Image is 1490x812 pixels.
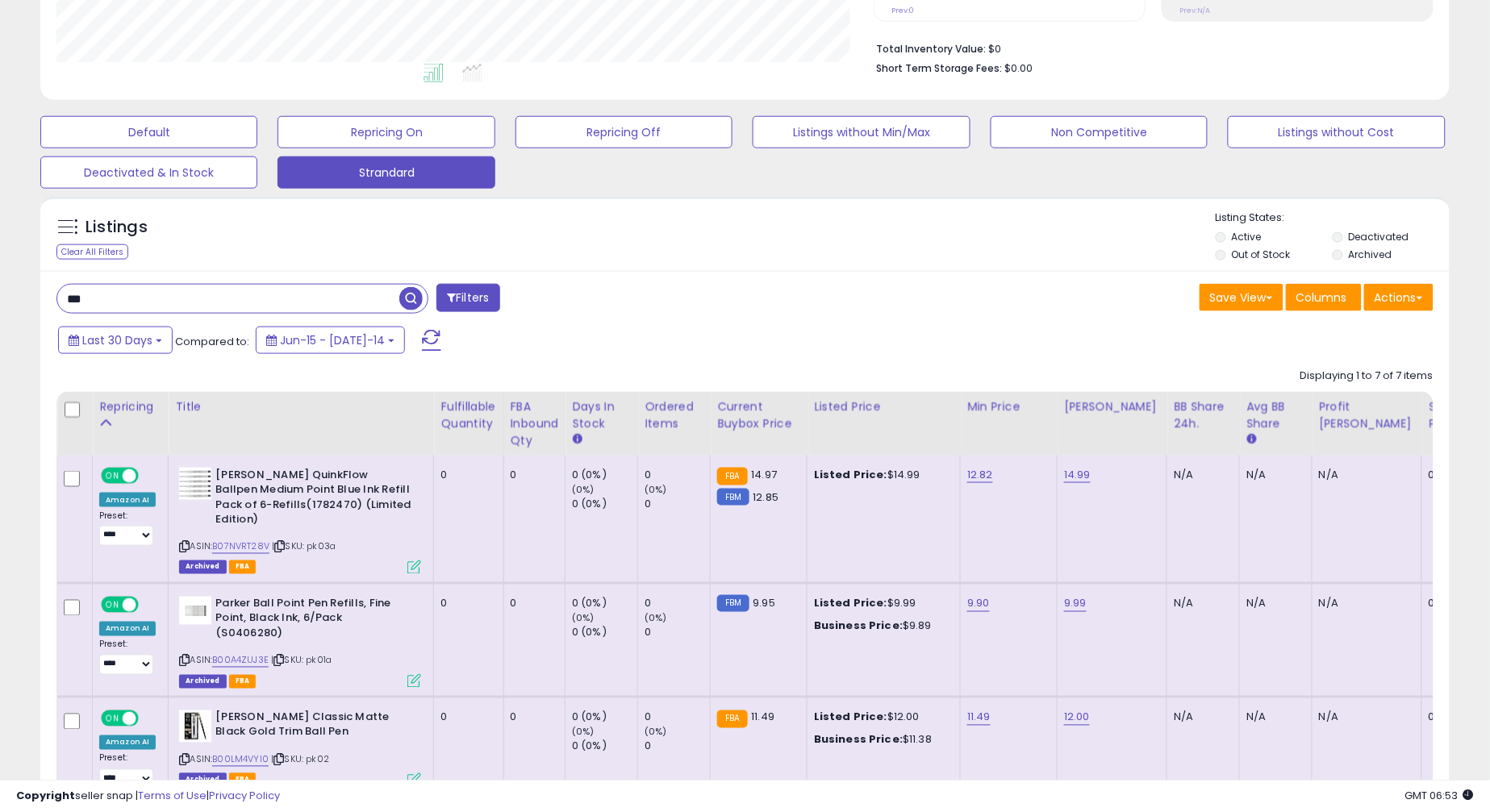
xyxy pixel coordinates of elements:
b: Listed Price: [814,596,887,611]
span: | SKU: pk02 [271,753,329,766]
div: Fulfillable Quantity [440,398,496,432]
div: Min Price [967,398,1050,415]
b: Business Price: [814,732,903,747]
span: 9.95 [753,596,776,611]
div: $12.00 [814,710,948,725]
button: Listings without Cost [1228,116,1445,148]
div: Title [175,398,427,415]
button: Save View [1200,284,1283,311]
div: Preset: [99,753,156,789]
small: FBA [717,710,747,728]
button: Last 30 Days [58,327,173,354]
div: 0 [440,597,490,611]
div: N/A [1246,710,1300,725]
div: Profit [PERSON_NAME] [1319,398,1415,432]
div: Amazon AI [99,493,156,507]
small: Prev: 0 [891,6,914,15]
div: 0 [645,597,710,611]
div: ASIN: [179,710,421,785]
div: $9.99 [814,597,948,611]
div: 0 (0%) [572,626,637,640]
a: B00LM4VYI0 [212,753,269,767]
span: ON [102,468,123,482]
div: 0 (0%) [572,497,637,511]
button: Strandard [278,156,495,189]
li: $0 [876,38,1421,57]
div: 0 (0%) [572,739,637,754]
div: ASIN: [179,597,421,686]
div: Avg BB Share [1246,398,1305,432]
div: 0.00 [1429,597,1455,611]
small: FBM [717,489,749,506]
div: BB Share 24h. [1174,398,1233,432]
p: Listing States: [1216,210,1450,226]
a: 12.82 [967,467,993,483]
div: 0 [645,497,710,511]
a: 9.99 [1064,596,1087,612]
div: 0 (0%) [572,468,637,482]
div: Ordered Items [645,398,703,432]
b: Listed Price: [814,467,887,482]
div: seller snap | | [16,789,280,804]
button: Deactivated & In Stock [40,156,257,189]
div: Days In Stock [572,398,631,432]
small: (0%) [572,483,595,496]
div: Amazon AI [99,735,156,750]
span: OFF [136,598,162,611]
a: Privacy Policy [209,788,280,803]
div: Preset: [99,639,156,676]
span: 11.49 [752,710,775,725]
span: ON [102,598,123,611]
div: Clear All Filters [56,244,128,260]
div: ASIN: [179,468,421,573]
span: 2025-08-14 06:53 GMT [1405,788,1474,803]
div: 0 [645,626,710,640]
a: 9.90 [967,596,990,612]
a: 12.00 [1064,710,1090,726]
img: 41mF2mpqjQL._SL40_.jpg [179,710,211,743]
span: 14.97 [752,467,778,482]
div: 0 [440,710,490,725]
div: Displaying 1 to 7 of 7 items [1300,369,1434,384]
b: [PERSON_NAME] Classic Matte Black Gold Trim Ball Pen [215,710,411,744]
small: (0%) [645,483,667,496]
div: 0 [511,710,553,725]
b: Parker Ball Point Pen Refills, Fine Point, Black Ink, 6/Pack (S0406280) [215,597,411,646]
button: Columns [1286,284,1362,311]
small: (0%) [645,612,667,625]
h5: Listings [86,216,148,239]
div: Repricing [99,398,161,415]
b: Short Term Storage Fees: [876,61,1002,75]
span: $0.00 [1004,60,1033,76]
button: Default [40,116,257,148]
small: (0%) [572,726,595,739]
div: N/A [1174,597,1227,611]
a: Terms of Use [138,788,207,803]
div: [PERSON_NAME] [1064,398,1160,415]
a: 14.99 [1064,467,1091,483]
div: 0 (0%) [572,710,637,725]
div: FBA inbound Qty [511,398,559,449]
label: Archived [1349,248,1392,261]
div: N/A [1246,468,1300,482]
span: | SKU: pk03a [272,540,336,553]
span: FBA [229,675,257,689]
small: (0%) [572,612,595,625]
strong: Copyright [16,788,75,803]
span: Jun-15 - [DATE]-14 [280,332,385,348]
span: FBA [229,560,257,574]
button: Actions [1364,284,1434,311]
div: 0.00 [1429,468,1455,482]
img: 41e70GYcryL._SL40_.jpg [179,597,211,625]
b: Listed Price: [814,710,887,725]
span: | SKU: pk01a [271,654,332,667]
b: Business Price: [814,618,903,634]
div: 0 [511,468,553,482]
div: $14.99 [814,468,948,482]
div: N/A [1246,597,1300,611]
div: 0 (0%) [572,597,637,611]
small: FBM [717,595,749,612]
span: OFF [136,711,162,725]
small: FBA [717,468,747,485]
span: 12.85 [753,489,779,505]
